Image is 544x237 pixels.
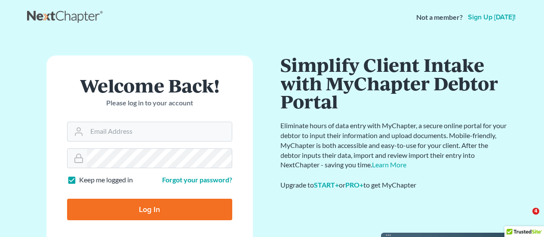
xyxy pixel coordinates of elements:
[281,55,509,111] h1: Simplify Client Intake with MyChapter Debtor Portal
[416,12,463,22] strong: Not a member?
[67,98,232,108] p: Please log in to your account
[67,199,232,220] input: Log In
[532,208,539,215] span: 4
[162,175,232,184] a: Forgot your password?
[87,122,232,141] input: Email Address
[281,180,509,190] div: Upgrade to or to get MyChapter
[67,76,232,95] h1: Welcome Back!
[79,175,133,185] label: Keep me logged in
[281,121,509,170] p: Eliminate hours of data entry with MyChapter, a secure online portal for your debtor to input the...
[372,160,407,169] a: Learn More
[346,181,364,189] a: PRO+
[466,14,517,21] a: Sign up [DATE]!
[314,181,339,189] a: START+
[515,208,535,228] iframe: Intercom live chat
